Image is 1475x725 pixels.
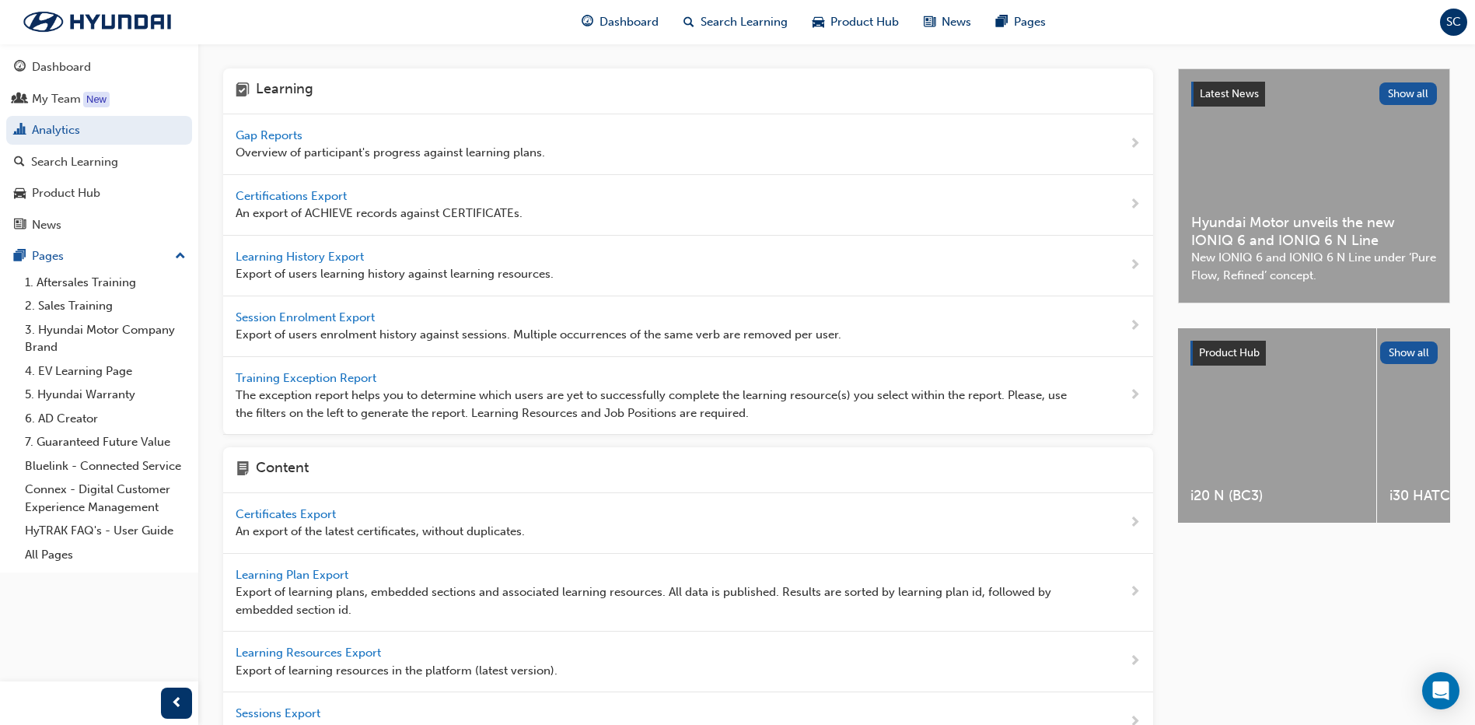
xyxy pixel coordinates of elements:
[1178,328,1376,523] a: i20 N (BC3)
[236,662,557,680] span: Export of learning resources in the platform (latest version).
[19,359,192,384] a: 4. EV Learning Page
[1446,13,1461,31] span: SC
[19,318,192,359] a: 3. Hyundai Motor Company Brand
[599,13,659,31] span: Dashboard
[236,460,250,480] span: page-icon
[1440,9,1467,36] button: SC
[223,236,1153,296] a: Learning History Export Export of users learning history against learning resources.next-icon
[6,50,192,242] button: DashboardMy TeamAnalyticsSearch LearningProduct HubNews
[175,247,186,267] span: up-icon
[1178,68,1450,303] a: Latest NewsShow allHyundai Motor unveils the new IONIQ 6 and IONIQ 6 N LineNew IONIQ 6 and IONIQ ...
[6,53,192,82] a: Dashboard
[19,407,192,431] a: 6. AD Creator
[236,387,1079,422] span: The exception report helps you to determine which users are yet to successfully complete the lear...
[236,706,323,720] span: Sessions Export
[223,493,1153,554] a: Certificates Export An export of the latest certificates, without duplicates.next-icon
[32,216,61,234] div: News
[236,250,367,264] span: Learning History Export
[1191,82,1437,107] a: Latest NewsShow all
[1199,346,1260,359] span: Product Hub
[236,326,841,344] span: Export of users enrolment history against sessions. Multiple occurrences of the same verb are rem...
[236,646,384,660] span: Learning Resources Export
[256,460,309,480] h4: Content
[1190,341,1438,366] a: Product HubShow all
[14,156,25,170] span: search-icon
[6,116,192,145] a: Analytics
[683,12,694,32] span: search-icon
[1014,13,1046,31] span: Pages
[6,85,192,114] a: My Team
[6,179,192,208] a: Product Hub
[1191,214,1437,249] span: Hyundai Motor unveils the new IONIQ 6 and IONIQ 6 N Line
[19,454,192,478] a: Bluelink - Connected Service
[236,523,525,541] span: An export of the latest certificates, without duplicates.
[6,242,192,271] button: Pages
[19,294,192,318] a: 2. Sales Training
[8,5,187,38] img: Trak
[19,519,192,543] a: HyTRAK FAQ's - User Guide
[1129,195,1141,215] span: next-icon
[256,81,313,101] h4: Learning
[14,124,26,138] span: chart-icon
[942,13,971,31] span: News
[32,90,81,108] div: My Team
[236,128,306,142] span: Gap Reports
[236,310,378,324] span: Session Enrolment Export
[19,430,192,454] a: 7. Guaranteed Future Value
[911,6,984,38] a: news-iconNews
[14,93,26,107] span: people-icon
[1129,513,1141,533] span: next-icon
[223,632,1153,692] a: Learning Resources Export Export of learning resources in the platform (latest version).next-icon
[236,371,379,385] span: Training Exception Report
[1129,256,1141,275] span: next-icon
[32,58,91,76] div: Dashboard
[171,694,183,713] span: prev-icon
[701,13,788,31] span: Search Learning
[236,265,554,283] span: Export of users learning history against learning resources.
[14,250,26,264] span: pages-icon
[32,247,64,265] div: Pages
[236,144,545,162] span: Overview of participant's progress against learning plans.
[6,211,192,240] a: News
[6,148,192,177] a: Search Learning
[223,296,1153,357] a: Session Enrolment Export Export of users enrolment history against sessions. Multiple occurrences...
[996,12,1008,32] span: pages-icon
[236,568,351,582] span: Learning Plan Export
[223,114,1153,175] a: Gap Reports Overview of participant's progress against learning plans.next-icon
[813,12,824,32] span: car-icon
[236,205,523,222] span: An export of ACHIEVE records against CERTIFICATEs.
[1190,487,1364,505] span: i20 N (BC3)
[1379,82,1438,105] button: Show all
[14,187,26,201] span: car-icon
[1380,341,1438,364] button: Show all
[569,6,671,38] a: guage-iconDashboard
[236,81,250,101] span: learning-icon
[1200,87,1259,100] span: Latest News
[32,184,100,202] div: Product Hub
[223,357,1153,436] a: Training Exception Report The exception report helps you to determine which users are yet to succ...
[924,12,935,32] span: news-icon
[14,219,26,233] span: news-icon
[800,6,911,38] a: car-iconProduct Hub
[1129,317,1141,336] span: next-icon
[1191,249,1437,284] span: New IONIQ 6 and IONIQ 6 N Line under ‘Pure Flow, Refined’ concept.
[1422,672,1459,709] div: Open Intercom Messenger
[582,12,593,32] span: guage-icon
[19,271,192,295] a: 1. Aftersales Training
[1129,652,1141,671] span: next-icon
[83,92,110,107] div: Tooltip anchor
[1129,583,1141,602] span: next-icon
[19,383,192,407] a: 5. Hyundai Warranty
[1129,135,1141,154] span: next-icon
[984,6,1058,38] a: pages-iconPages
[830,13,899,31] span: Product Hub
[236,583,1079,618] span: Export of learning plans, embedded sections and associated learning resources. All data is publis...
[14,61,26,75] span: guage-icon
[223,554,1153,632] a: Learning Plan Export Export of learning plans, embedded sections and associated learning resource...
[236,189,350,203] span: Certifications Export
[31,153,118,171] div: Search Learning
[236,507,339,521] span: Certificates Export
[19,478,192,519] a: Connex - Digital Customer Experience Management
